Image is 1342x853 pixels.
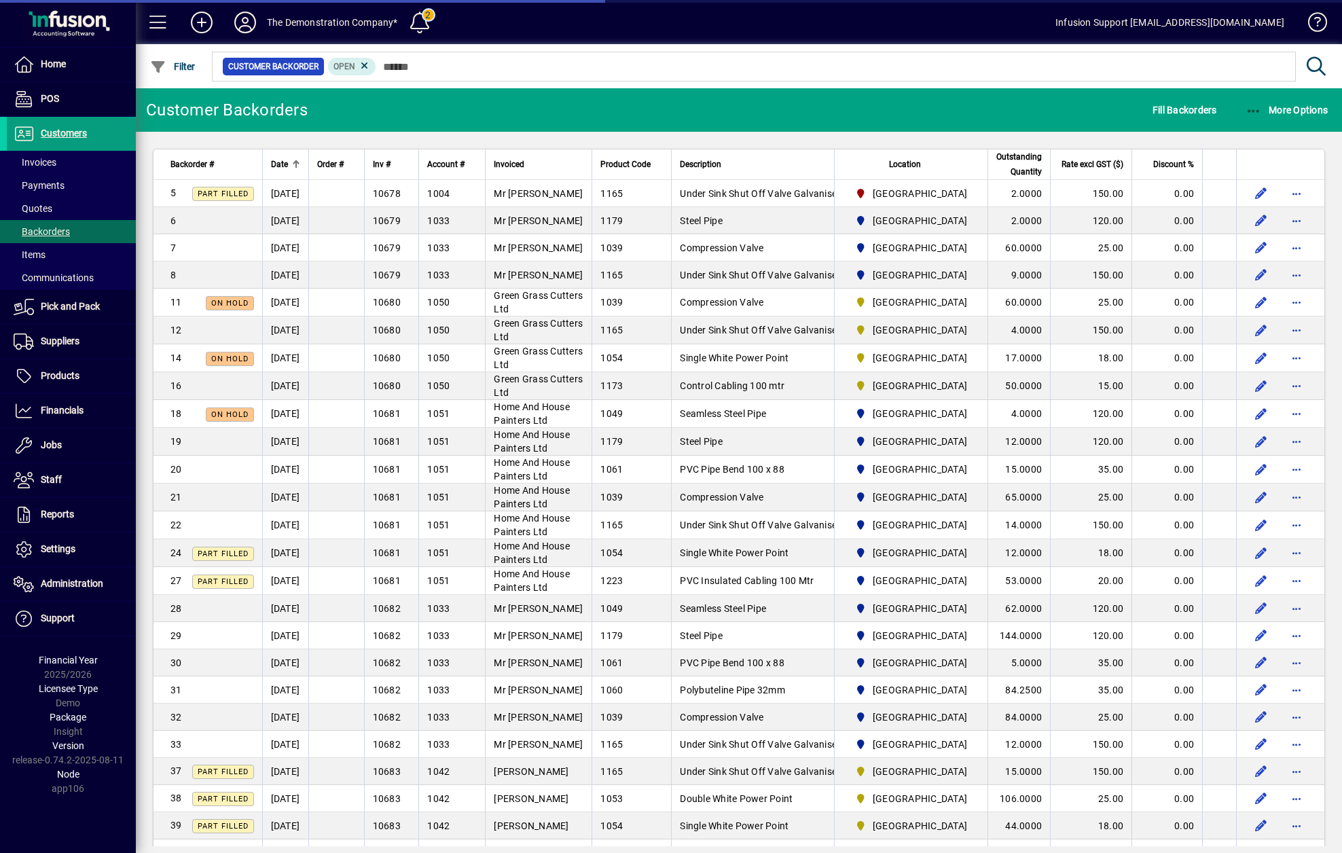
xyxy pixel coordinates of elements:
[1250,347,1272,369] button: Edit
[373,270,401,280] span: 10679
[373,492,401,503] span: 10681
[427,547,450,558] span: 1051
[1131,261,1202,289] td: 0.00
[170,157,254,172] div: Backorder #
[1250,458,1272,480] button: Edit
[41,509,74,520] span: Reports
[1062,157,1123,172] span: Rate excl GST ($)
[373,157,411,172] div: Inv #
[600,492,623,503] span: 1039
[1131,511,1202,539] td: 0.00
[494,188,583,199] span: Mr [PERSON_NAME]
[41,93,59,104] span: POS
[373,464,401,475] span: 10681
[170,297,182,308] span: 11
[680,270,842,280] span: Under Sink Shut Off Valve Galvanised
[873,241,967,255] span: [GEOGRAPHIC_DATA]
[7,197,136,220] a: Quotes
[680,380,784,391] span: Control Cabling 100 mtr
[147,54,199,79] button: Filter
[987,567,1050,595] td: 53.0000
[680,157,826,172] div: Description
[1131,567,1202,595] td: 0.00
[14,272,94,283] span: Communications
[373,215,401,226] span: 10679
[7,290,136,324] a: Pick and Pack
[1286,237,1307,259] button: More options
[1286,706,1307,728] button: More options
[494,157,524,172] span: Invoiced
[1250,514,1272,536] button: Edit
[198,549,249,558] span: Part Filled
[680,492,763,503] span: Compression Valve
[7,220,136,243] a: Backorders
[494,429,570,454] span: Home And House Painters Ltd
[1250,486,1272,508] button: Edit
[873,435,967,448] span: [GEOGRAPHIC_DATA]
[170,157,214,172] span: Backorder #
[373,325,401,335] span: 10680
[850,405,973,422] span: Auckland
[494,346,583,370] span: Green Grass Cutters Ltd
[41,370,79,381] span: Products
[680,297,763,308] span: Compression Valve
[1050,567,1131,595] td: 20.00
[600,520,623,530] span: 1165
[987,484,1050,511] td: 65.0000
[1131,456,1202,484] td: 0.00
[170,408,182,419] span: 18
[600,464,623,475] span: 1061
[7,532,136,566] a: Settings
[850,213,973,229] span: Auckland
[850,185,973,202] span: Christchurch
[41,128,87,139] span: Customers
[873,462,967,476] span: [GEOGRAPHIC_DATA]
[1286,347,1307,369] button: More options
[427,492,450,503] span: 1051
[1250,183,1272,204] button: Edit
[373,436,401,447] span: 10681
[267,12,398,33] div: The Demonstration Company*
[1250,210,1272,232] button: Edit
[1286,761,1307,782] button: More options
[262,428,308,456] td: [DATE]
[262,289,308,316] td: [DATE]
[1286,733,1307,755] button: More options
[262,207,308,234] td: [DATE]
[427,325,450,335] span: 1050
[1286,458,1307,480] button: More options
[41,301,100,312] span: Pick and Pack
[1050,400,1131,428] td: 120.00
[7,243,136,266] a: Items
[1242,98,1332,122] button: More Options
[1050,344,1131,372] td: 18.00
[1050,234,1131,261] td: 25.00
[494,485,570,509] span: Home And House Painters Ltd
[1050,456,1131,484] td: 35.00
[1131,180,1202,207] td: 0.00
[1050,316,1131,344] td: 150.00
[373,188,401,199] span: 10678
[1050,539,1131,567] td: 18.00
[373,297,401,308] span: 10680
[427,215,450,226] span: 1033
[262,316,308,344] td: [DATE]
[600,408,623,419] span: 1049
[41,474,62,485] span: Staff
[14,157,56,168] span: Invoices
[1286,514,1307,536] button: More options
[1286,264,1307,286] button: More options
[271,157,288,172] span: Date
[427,242,450,253] span: 1033
[317,157,344,172] span: Order #
[873,407,967,420] span: [GEOGRAPHIC_DATA]
[262,180,308,207] td: [DATE]
[987,289,1050,316] td: 60.0000
[1246,105,1328,115] span: More Options
[41,335,79,346] span: Suppliers
[680,547,788,558] span: Single White Power Point
[1250,431,1272,452] button: Edit
[262,511,308,539] td: [DATE]
[1131,484,1202,511] td: 0.00
[170,270,176,280] span: 8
